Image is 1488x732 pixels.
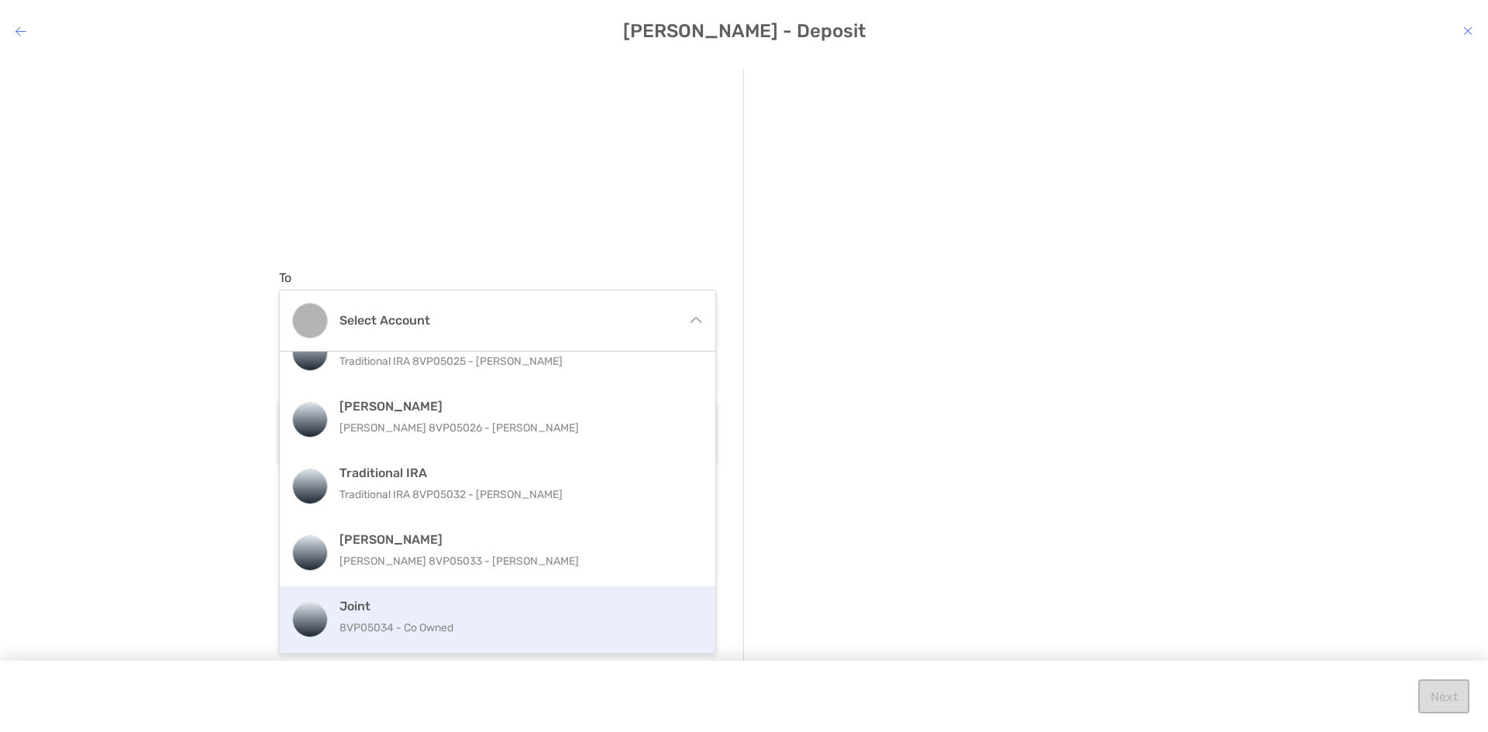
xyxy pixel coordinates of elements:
img: Traditional IRA [293,469,327,503]
h4: Joint [339,599,689,613]
img: Roth IRA [293,536,327,570]
p: Traditional IRA 8VP05025 - [PERSON_NAME] [339,352,689,371]
p: Traditional IRA 8VP05032 - [PERSON_NAME] [339,485,689,504]
p: 8VP05034 - Co Owned [339,618,689,637]
h4: [PERSON_NAME] [339,399,689,414]
img: Traditional IRA [293,336,327,370]
p: [PERSON_NAME] 8VP05033 - [PERSON_NAME] [339,552,689,571]
h4: Select account [339,313,674,328]
h4: [PERSON_NAME] [339,532,689,547]
img: Roth IRA [293,403,327,437]
label: To [279,270,291,285]
p: [PERSON_NAME] 8VP05026 - [PERSON_NAME] [339,418,689,438]
img: Joint [293,603,327,637]
h4: Traditional IRA [339,466,689,480]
